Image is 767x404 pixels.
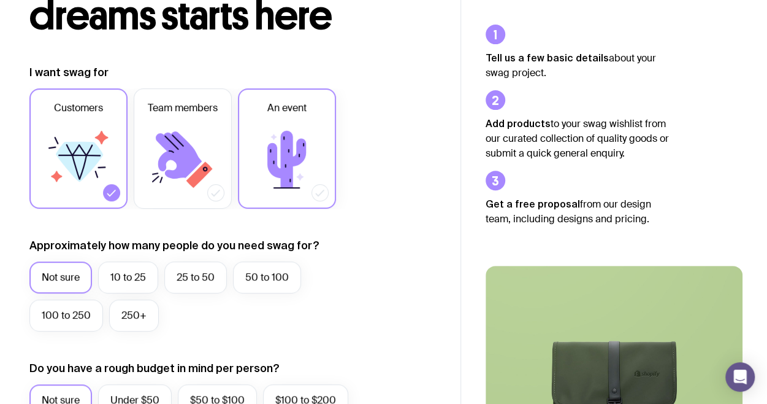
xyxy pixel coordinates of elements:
[233,262,301,293] label: 50 to 100
[54,101,103,115] span: Customers
[29,65,109,80] label: I want swag for
[98,262,158,293] label: 10 to 25
[109,300,159,332] label: 250+
[267,101,307,115] span: An event
[486,198,580,209] strong: Get a free proposal
[486,116,670,161] p: to your swag wishlist from our curated collection of quality goods or submit a quick general enqu...
[29,361,280,376] label: Do you have a rough budget in mind per person?
[29,238,319,253] label: Approximately how many people do you need swag for?
[725,362,755,392] div: Open Intercom Messenger
[486,50,670,80] p: about your swag project.
[486,118,551,129] strong: Add products
[164,262,227,293] label: 25 to 50
[148,101,218,115] span: Team members
[29,300,103,332] label: 100 to 250
[486,196,670,227] p: from our design team, including designs and pricing.
[486,52,609,63] strong: Tell us a few basic details
[29,262,92,293] label: Not sure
